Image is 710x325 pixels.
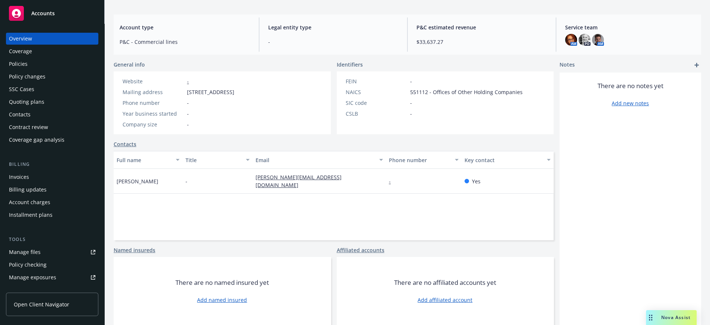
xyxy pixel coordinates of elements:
[117,177,158,185] span: [PERSON_NAME]
[346,110,407,118] div: CSLB
[6,58,98,70] a: Policies
[187,120,189,128] span: -
[394,278,496,287] span: There are no affiliated accounts yet
[592,34,604,46] img: photo
[6,96,98,108] a: Quoting plans
[9,109,31,120] div: Contacts
[9,184,47,196] div: Billing updates
[598,81,663,90] span: There are no notes yet
[6,246,98,258] a: Manage files
[9,259,47,271] div: Policy checking
[268,23,399,31] span: Legal entity type
[183,151,253,169] button: Title
[123,99,184,107] div: Phone number
[9,33,32,45] div: Overview
[6,184,98,196] a: Billing updates
[187,99,189,107] span: -
[565,23,695,31] span: Service team
[9,58,28,70] div: Policies
[6,271,98,283] a: Manage exposures
[186,156,241,164] div: Title
[114,151,183,169] button: Full name
[560,61,575,70] span: Notes
[6,259,98,271] a: Policy checking
[123,120,184,128] div: Company size
[6,171,98,183] a: Invoices
[692,61,701,70] a: add
[6,45,98,57] a: Coverage
[346,77,407,85] div: FEIN
[472,177,481,185] span: Yes
[346,99,407,107] div: SIC code
[9,134,64,146] div: Coverage gap analysis
[31,10,55,16] span: Accounts
[661,314,691,321] span: Nova Assist
[187,78,189,85] a: -
[646,310,697,325] button: Nova Assist
[9,209,53,221] div: Installment plans
[114,246,155,254] a: Named insureds
[123,88,184,96] div: Mailing address
[6,134,98,146] a: Coverage gap analysis
[418,296,472,304] a: Add affiliated account
[6,71,98,83] a: Policy changes
[465,156,542,164] div: Key contact
[9,96,44,108] div: Quoting plans
[256,174,342,189] a: [PERSON_NAME][EMAIL_ADDRESS][DOMAIN_NAME]
[410,77,412,85] span: -
[410,88,523,96] span: 551112 - Offices of Other Holding Companies
[9,121,48,133] div: Contract review
[268,38,399,46] span: -
[646,310,655,325] div: Drag to move
[9,246,41,258] div: Manage files
[253,151,386,169] button: Email
[6,3,98,24] a: Accounts
[6,33,98,45] a: Overview
[9,196,50,208] div: Account charges
[9,171,29,183] div: Invoices
[117,156,171,164] div: Full name
[187,110,189,118] span: -
[6,83,98,95] a: SSC Cases
[120,23,250,31] span: Account type
[337,246,384,254] a: Affiliated accounts
[6,121,98,133] a: Contract review
[197,296,247,304] a: Add named insured
[6,196,98,208] a: Account charges
[337,61,363,68] span: Identifiers
[6,109,98,120] a: Contacts
[6,161,98,168] div: Billing
[346,88,407,96] div: NAICS
[9,71,45,83] div: Policy changes
[9,45,32,57] div: Coverage
[6,209,98,221] a: Installment plans
[186,177,187,185] span: -
[123,77,184,85] div: Website
[114,140,136,148] a: Contacts
[123,110,184,118] div: Year business started
[579,34,590,46] img: photo
[256,156,375,164] div: Email
[389,156,451,164] div: Phone number
[386,151,462,169] button: Phone number
[14,300,69,308] span: Open Client Navigator
[187,88,234,96] span: [STREET_ADDRESS]
[416,23,547,31] span: P&C estimated revenue
[6,284,98,296] a: Manage certificates
[9,284,58,296] div: Manage certificates
[416,38,547,46] span: $33,637.27
[9,271,56,283] div: Manage exposures
[565,34,577,46] img: photo
[114,61,145,68] span: General info
[410,99,412,107] span: -
[175,278,269,287] span: There are no named insured yet
[389,178,397,185] a: -
[120,38,250,46] span: P&C - Commercial lines
[462,151,554,169] button: Key contact
[9,83,34,95] div: SSC Cases
[410,110,412,118] span: -
[612,99,649,107] a: Add new notes
[6,236,98,243] div: Tools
